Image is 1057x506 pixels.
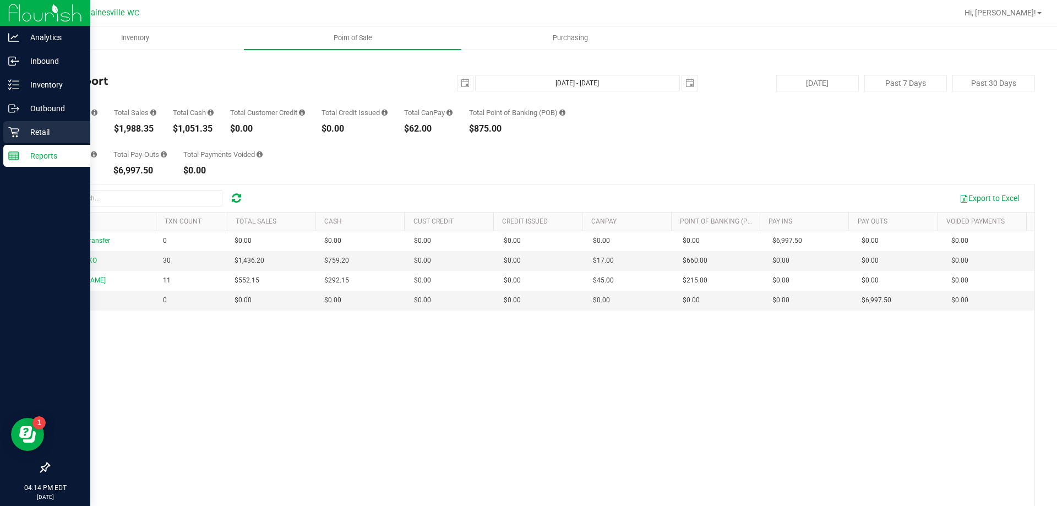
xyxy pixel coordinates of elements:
[469,124,565,133] div: $875.00
[457,75,473,91] span: select
[776,75,859,91] button: [DATE]
[19,102,85,115] p: Outbound
[230,109,305,116] div: Total Customer Credit
[113,151,167,158] div: Total Pay-Outs
[772,255,789,266] span: $0.00
[91,151,97,158] i: Sum of all cash pay-ins added to tills within the date range.
[404,124,453,133] div: $62.00
[8,150,19,161] inline-svg: Reports
[163,236,167,246] span: 0
[208,109,214,116] i: Sum of all successful, non-voided cash payment transaction amounts (excluding tips and transactio...
[324,295,341,306] span: $0.00
[165,217,201,225] a: TXN Count
[593,255,614,266] span: $17.00
[461,26,679,50] a: Purchasing
[413,217,454,225] a: Cust Credit
[235,236,252,246] span: $0.00
[414,275,431,286] span: $0.00
[150,109,156,116] i: Sum of all successful, non-voided payment transaction amounts (excluding tips and transaction fee...
[414,236,431,246] span: $0.00
[19,31,85,44] p: Analytics
[946,217,1005,225] a: Voided Payments
[8,79,19,90] inline-svg: Inventory
[864,75,947,91] button: Past 7 Days
[683,236,700,246] span: $0.00
[504,236,521,246] span: $0.00
[324,236,341,246] span: $0.00
[8,56,19,67] inline-svg: Inbound
[414,295,431,306] span: $0.00
[504,255,521,266] span: $0.00
[324,217,342,225] a: Cash
[951,295,968,306] span: $0.00
[163,255,171,266] span: 30
[19,126,85,139] p: Retail
[8,103,19,114] inline-svg: Outbound
[952,75,1035,91] button: Past 30 Days
[951,275,968,286] span: $0.00
[951,236,968,246] span: $0.00
[19,55,85,68] p: Inbound
[683,275,707,286] span: $215.00
[324,255,349,266] span: $759.20
[593,275,614,286] span: $45.00
[769,217,792,225] a: Pay Ins
[114,124,156,133] div: $1,988.35
[183,166,263,175] div: $0.00
[11,418,44,451] iframe: Resource center
[469,109,565,116] div: Total Point of Banking (POB)
[106,33,164,43] span: Inventory
[161,151,167,158] i: Sum of all cash pay-outs removed from tills within the date range.
[163,275,171,286] span: 11
[19,149,85,162] p: Reports
[965,8,1036,17] span: Hi, [PERSON_NAME]!
[682,75,698,91] span: select
[235,275,259,286] span: $552.15
[257,151,263,158] i: Sum of all voided payment transaction amounts (excluding tips and transaction fees) within the da...
[404,109,453,116] div: Total CanPay
[236,217,276,225] a: Total Sales
[772,236,802,246] span: $6,997.50
[591,217,617,225] a: CanPay
[48,75,377,87] h4: Till Report
[952,189,1026,208] button: Export to Excel
[113,166,167,175] div: $6,997.50
[683,255,707,266] span: $660.00
[593,236,610,246] span: $0.00
[683,295,700,306] span: $0.00
[8,127,19,138] inline-svg: Retail
[85,8,139,18] span: Gainesville WC
[504,295,521,306] span: $0.00
[57,190,222,206] input: Search...
[862,275,879,286] span: $0.00
[173,124,214,133] div: $1,051.35
[504,275,521,286] span: $0.00
[230,124,305,133] div: $0.00
[5,493,85,501] p: [DATE]
[114,109,156,116] div: Total Sales
[324,275,349,286] span: $292.15
[680,217,758,225] a: Point of Banking (POB)
[559,109,565,116] i: Sum of the successful, non-voided point-of-banking payment transaction amounts, both via payment ...
[244,26,461,50] a: Point of Sale
[183,151,263,158] div: Total Payments Voided
[772,275,789,286] span: $0.00
[235,255,264,266] span: $1,436.20
[862,255,879,266] span: $0.00
[322,124,388,133] div: $0.00
[163,295,167,306] span: 0
[502,217,548,225] a: Credit Issued
[299,109,305,116] i: Sum of all successful, non-voided payment transaction amounts using account credit as the payment...
[414,255,431,266] span: $0.00
[772,295,789,306] span: $0.00
[951,255,968,266] span: $0.00
[382,109,388,116] i: Sum of all successful refund transaction amounts from purchase returns resulting in account credi...
[446,109,453,116] i: Sum of all successful, non-voided payment transaction amounts using CanPay (as well as manual Can...
[91,109,97,116] i: Count of all successful payment transactions, possibly including voids, refunds, and cash-back fr...
[5,483,85,493] p: 04:14 PM EDT
[858,217,887,225] a: Pay Outs
[862,236,879,246] span: $0.00
[862,295,891,306] span: $6,997.50
[19,78,85,91] p: Inventory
